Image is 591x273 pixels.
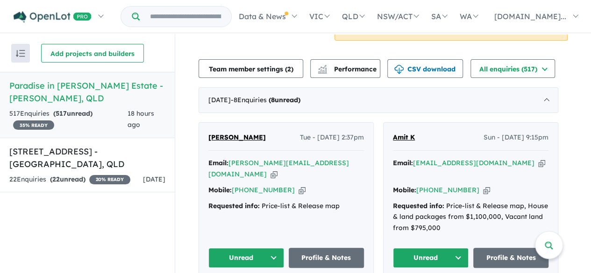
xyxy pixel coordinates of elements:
[299,185,306,195] button: Copy
[14,11,92,23] img: Openlot PRO Logo White
[208,159,349,178] a: [PERSON_NAME][EMAIL_ADDRESS][DOMAIN_NAME]
[142,7,229,27] input: Try estate name, suburb, builder or developer
[393,159,413,167] strong: Email:
[16,50,25,57] img: sort.svg
[393,248,469,268] button: Unread
[393,201,548,234] div: Price-list & Release map, House & land packages from $1,100,000, Vacant land from $795,000
[89,175,130,184] span: 20 % READY
[473,248,549,268] a: Profile & Notes
[319,65,377,73] span: Performance
[470,59,555,78] button: All enquiries (517)
[318,65,327,70] img: line-chart.svg
[9,108,128,131] div: 517 Enquir ies
[232,186,295,194] a: [PHONE_NUMBER]
[50,175,85,183] strong: ( unread)
[538,158,545,168] button: Copy
[208,159,228,167] strong: Email:
[56,109,67,118] span: 517
[300,132,364,143] span: Tue - [DATE] 2:37pm
[208,248,284,268] button: Unread
[13,120,54,130] span: 35 % READY
[9,79,165,105] h5: Paradise in [PERSON_NAME] Estate - [PERSON_NAME] , QLD
[208,186,232,194] strong: Mobile:
[484,132,548,143] span: Sun - [DATE] 9:15pm
[271,96,275,104] span: 8
[287,65,291,73] span: 2
[413,159,534,167] a: [EMAIL_ADDRESS][DOMAIN_NAME]
[271,169,278,179] button: Copy
[387,59,463,78] button: CSV download
[53,109,93,118] strong: ( unread)
[143,175,165,183] span: [DATE]
[199,59,303,78] button: Team member settings (2)
[9,145,165,170] h5: [STREET_ADDRESS] - [GEOGRAPHIC_DATA] , QLD
[483,185,490,195] button: Copy
[393,133,415,141] span: Amit K
[310,59,380,78] button: Performance
[269,96,300,104] strong: ( unread)
[128,109,154,129] span: 18 hours ago
[393,202,444,210] strong: Requested info:
[208,202,260,210] strong: Requested info:
[208,133,266,141] span: [PERSON_NAME]
[41,44,144,63] button: Add projects and builders
[494,12,566,21] span: [DOMAIN_NAME]...
[318,68,327,74] img: bar-chart.svg
[52,175,60,183] span: 22
[393,132,415,143] a: Amit K
[393,186,416,194] strong: Mobile:
[208,132,266,143] a: [PERSON_NAME]
[208,201,364,212] div: Price-list & Release map
[199,87,558,113] div: [DATE]
[231,96,300,104] span: - 8 Enquir ies
[289,248,364,268] a: Profile & Notes
[9,174,130,185] div: 22 Enquir ies
[416,186,479,194] a: [PHONE_NUMBER]
[394,65,404,74] img: download icon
